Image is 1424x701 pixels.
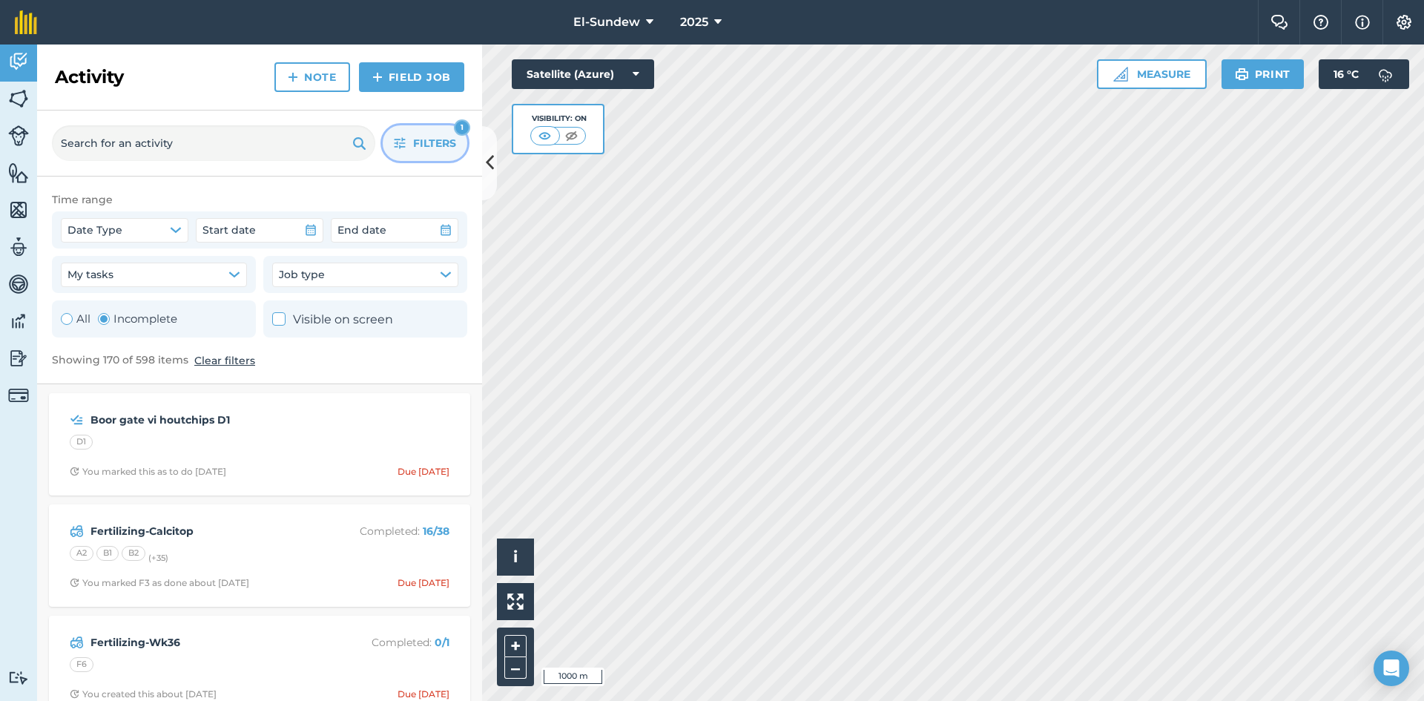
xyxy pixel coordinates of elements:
[70,435,93,450] div: D1
[507,593,524,610] img: Four arrows, one pointing top left, one top right, one bottom right and the last bottom left
[61,263,247,286] button: My tasks
[272,263,458,286] button: Job type
[52,125,375,161] input: Search for an activity
[680,13,708,31] span: 2025
[70,546,93,561] div: A2
[337,222,386,238] span: End date
[70,633,84,651] img: svg+xml;base64,PD94bWwgdmVyc2lvbj0iMS4wIiBlbmNvZGluZz0idXRmLTgiPz4KPCEtLSBHZW5lcmF0b3I6IEFkb2JlIE...
[274,62,350,92] a: Note
[55,65,124,89] h2: Activity
[1235,65,1249,83] img: svg+xml;base64,PHN2ZyB4bWxucz0iaHR0cDovL3d3dy53My5vcmcvMjAwMC9zdmciIHdpZHRoPSIxOSIgaGVpZ2h0PSIyNC...
[61,310,90,328] label: All
[8,236,29,258] img: svg+xml;base64,PD94bWwgdmVyc2lvbj0iMS4wIiBlbmNvZGluZz0idXRmLTgiPz4KPCEtLSBHZW5lcmF0b3I6IEFkb2JlIE...
[454,119,470,136] div: 1
[1374,651,1409,686] div: Open Intercom Messenger
[383,125,467,161] button: Filters
[1371,59,1400,89] img: svg+xml;base64,PD94bWwgdmVyc2lvbj0iMS4wIiBlbmNvZGluZz0idXRmLTgiPz4KPCEtLSBHZW5lcmF0b3I6IEFkb2JlIE...
[70,467,79,476] img: Clock with arrow pointing clockwise
[535,128,554,143] img: svg+xml;base64,PHN2ZyB4bWxucz0iaHR0cDovL3d3dy53My5vcmcvMjAwMC9zdmciIHdpZHRoPSI1MCIgaGVpZ2h0PSI0MC...
[1334,59,1359,89] span: 16 ° C
[562,128,581,143] img: svg+xml;base64,PHN2ZyB4bWxucz0iaHR0cDovL3d3dy53My5vcmcvMjAwMC9zdmciIHdpZHRoPSI1MCIgaGVpZ2h0PSI0MC...
[512,59,654,89] button: Satellite (Azure)
[1319,59,1409,89] button: 16 °C
[513,547,518,566] span: i
[1222,59,1305,89] button: Print
[8,88,29,110] img: svg+xml;base64,PHN2ZyB4bWxucz0iaHR0cDovL3d3dy53My5vcmcvMjAwMC9zdmciIHdpZHRoPSI1NiIgaGVpZ2h0PSI2MC...
[272,310,393,329] label: Visible on screen
[8,310,29,332] img: svg+xml;base64,PD94bWwgdmVyc2lvbj0iMS4wIiBlbmNvZGluZz0idXRmLTgiPz4KPCEtLSBHZW5lcmF0b3I6IEFkb2JlIE...
[8,385,29,406] img: svg+xml;base64,PD94bWwgdmVyc2lvbj0iMS4wIiBlbmNvZGluZz0idXRmLTgiPz4KPCEtLSBHZW5lcmF0b3I6IEFkb2JlIE...
[1113,67,1128,82] img: Ruler icon
[70,466,226,478] div: You marked this as to do [DATE]
[70,577,249,589] div: You marked F3 as done about [DATE]
[98,310,177,328] label: Incomplete
[67,222,122,238] span: Date Type
[1395,15,1413,30] img: A cog icon
[61,218,188,242] button: Date Type
[70,689,79,699] img: Clock with arrow pointing clockwise
[196,218,323,242] button: Start date
[61,310,177,328] div: Toggle Activity
[359,62,464,92] a: Field Job
[52,352,188,369] span: Showing 170 of 598 items
[530,113,587,125] div: Visibility: On
[398,577,449,589] div: Due [DATE]
[332,634,449,651] p: Completed :
[122,546,145,561] div: B2
[90,412,326,428] strong: Boor gate vi houtchips D1
[372,68,383,86] img: svg+xml;base64,PHN2ZyB4bWxucz0iaHR0cDovL3d3dy53My5vcmcvMjAwMC9zdmciIHdpZHRoPSIxNCIgaGVpZ2h0PSIyNC...
[1097,59,1207,89] button: Measure
[573,13,640,31] span: El-Sundew
[202,222,256,238] span: Start date
[1270,15,1288,30] img: Two speech bubbles overlapping with the left bubble in the forefront
[90,523,326,539] strong: Fertilizing-Calcitop
[70,522,84,540] img: svg+xml;base64,PD94bWwgdmVyc2lvbj0iMS4wIiBlbmNvZGluZz0idXRmLTgiPz4KPCEtLSBHZW5lcmF0b3I6IEFkb2JlIE...
[504,657,527,679] button: –
[8,125,29,146] img: svg+xml;base64,PD94bWwgdmVyc2lvbj0iMS4wIiBlbmNvZGluZz0idXRmLTgiPz4KPCEtLSBHZW5lcmF0b3I6IEFkb2JlIE...
[8,162,29,184] img: svg+xml;base64,PHN2ZyB4bWxucz0iaHR0cDovL3d3dy53My5vcmcvMjAwMC9zdmciIHdpZHRoPSI1NiIgaGVpZ2h0PSI2MC...
[52,191,467,208] div: Time range
[70,657,93,672] div: F6
[8,273,29,295] img: svg+xml;base64,PD94bWwgdmVyc2lvbj0iMS4wIiBlbmNvZGluZz0idXRmLTgiPz4KPCEtLSBHZW5lcmF0b3I6IEFkb2JlIE...
[58,513,461,598] a: Fertilizing-CalcitopCompleted: 16/38A2B1B2(+35)Clock with arrow pointing clockwiseYou marked F3 a...
[15,10,37,34] img: fieldmargin Logo
[352,134,366,152] img: svg+xml;base64,PHN2ZyB4bWxucz0iaHR0cDovL3d3dy53My5vcmcvMjAwMC9zdmciIHdpZHRoPSIxOSIgaGVpZ2h0PSIyNC...
[435,636,449,649] strong: 0 / 1
[67,266,113,283] span: My tasks
[398,466,449,478] div: Due [DATE]
[58,402,461,487] a: Boor gate vi houtchips D1D1Clock with arrow pointing clockwiseYou marked this as to do [DATE]Due ...
[96,546,119,561] div: B1
[279,266,325,283] span: Job type
[8,199,29,221] img: svg+xml;base64,PHN2ZyB4bWxucz0iaHR0cDovL3d3dy53My5vcmcvMjAwMC9zdmciIHdpZHRoPSI1NiIgaGVpZ2h0PSI2MC...
[1312,15,1330,30] img: A question mark icon
[497,539,534,576] button: i
[70,411,84,429] img: svg+xml;base64,PD94bWwgdmVyc2lvbj0iMS4wIiBlbmNvZGluZz0idXRmLTgiPz4KPCEtLSBHZW5lcmF0b3I6IEFkb2JlIE...
[8,50,29,73] img: svg+xml;base64,PD94bWwgdmVyc2lvbj0iMS4wIiBlbmNvZGluZz0idXRmLTgiPz4KPCEtLSBHZW5lcmF0b3I6IEFkb2JlIE...
[70,688,217,700] div: You created this about [DATE]
[332,523,449,539] p: Completed :
[70,578,79,588] img: Clock with arrow pointing clockwise
[423,524,449,538] strong: 16 / 38
[194,352,255,369] button: Clear filters
[8,347,29,369] img: svg+xml;base64,PD94bWwgdmVyc2lvbj0iMS4wIiBlbmNvZGluZz0idXRmLTgiPz4KPCEtLSBHZW5lcmF0b3I6IEFkb2JlIE...
[8,671,29,685] img: svg+xml;base64,PD94bWwgdmVyc2lvbj0iMS4wIiBlbmNvZGluZz0idXRmLTgiPz4KPCEtLSBHZW5lcmF0b3I6IEFkb2JlIE...
[90,634,326,651] strong: Fertilizing-Wk36
[1355,13,1370,31] img: svg+xml;base64,PHN2ZyB4bWxucz0iaHR0cDovL3d3dy53My5vcmcvMjAwMC9zdmciIHdpZHRoPSIxNyIgaGVpZ2h0PSIxNy...
[288,68,298,86] img: svg+xml;base64,PHN2ZyB4bWxucz0iaHR0cDovL3d3dy53My5vcmcvMjAwMC9zdmciIHdpZHRoPSIxNCIgaGVpZ2h0PSIyNC...
[331,218,458,242] button: End date
[398,688,449,700] div: Due [DATE]
[413,135,456,151] span: Filters
[148,553,168,563] small: (+ 35 )
[504,635,527,657] button: +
